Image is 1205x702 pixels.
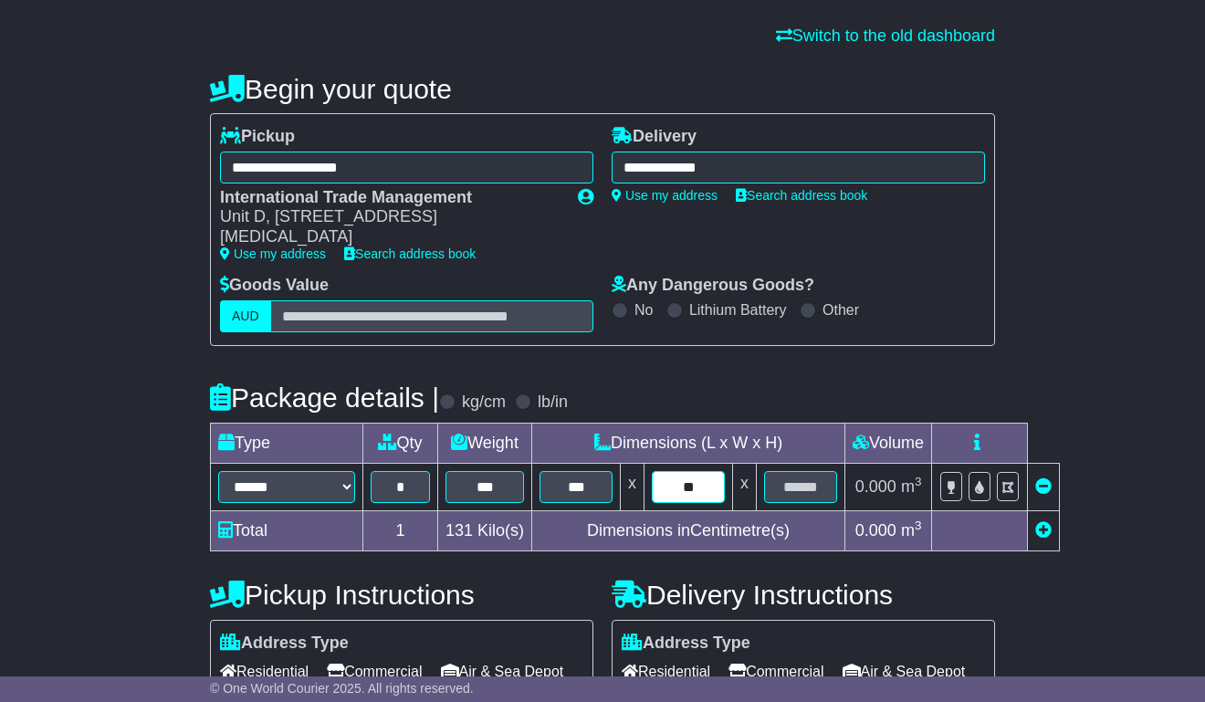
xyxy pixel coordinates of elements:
label: Delivery [612,127,697,147]
td: Type [211,423,363,463]
span: 0.000 [855,477,896,496]
label: Pickup [220,127,295,147]
h4: Begin your quote [210,74,995,104]
a: Search address book [736,188,867,203]
span: © One World Courier 2025. All rights reserved. [210,681,474,696]
label: Address Type [622,634,750,654]
span: Residential [622,657,710,686]
h4: Package details | [210,382,439,413]
td: Total [211,510,363,550]
label: kg/cm [462,393,506,413]
label: Other [823,301,859,319]
span: m [901,521,922,540]
div: Unit D, [STREET_ADDRESS][MEDICAL_DATA] [220,207,560,246]
span: 0.000 [855,521,896,540]
span: Air & Sea Depot [441,657,564,686]
td: Dimensions in Centimetre(s) [532,510,845,550]
a: Switch to the old dashboard [776,26,995,45]
div: International Trade Management [220,188,560,208]
span: Commercial [728,657,823,686]
span: Air & Sea Depot [843,657,966,686]
label: No [634,301,653,319]
h4: Pickup Instructions [210,580,593,610]
td: x [733,463,757,510]
label: Any Dangerous Goods? [612,276,814,296]
a: Add new item [1035,521,1052,540]
td: Qty [363,423,438,463]
td: 1 [363,510,438,550]
span: 131 [445,521,473,540]
a: Search address book [344,246,476,261]
td: Volume [845,423,932,463]
span: m [901,477,922,496]
label: Lithium Battery [689,301,787,319]
sup: 3 [915,519,922,532]
a: Use my address [220,246,326,261]
span: Residential [220,657,309,686]
td: Dimensions (L x W x H) [532,423,845,463]
label: Address Type [220,634,349,654]
td: Kilo(s) [438,510,532,550]
label: AUD [220,300,271,332]
td: x [621,463,644,510]
a: Remove this item [1035,477,1052,496]
td: Weight [438,423,532,463]
span: Commercial [327,657,422,686]
sup: 3 [915,475,922,488]
a: Use my address [612,188,718,203]
h4: Delivery Instructions [612,580,995,610]
label: lb/in [538,393,568,413]
label: Goods Value [220,276,329,296]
